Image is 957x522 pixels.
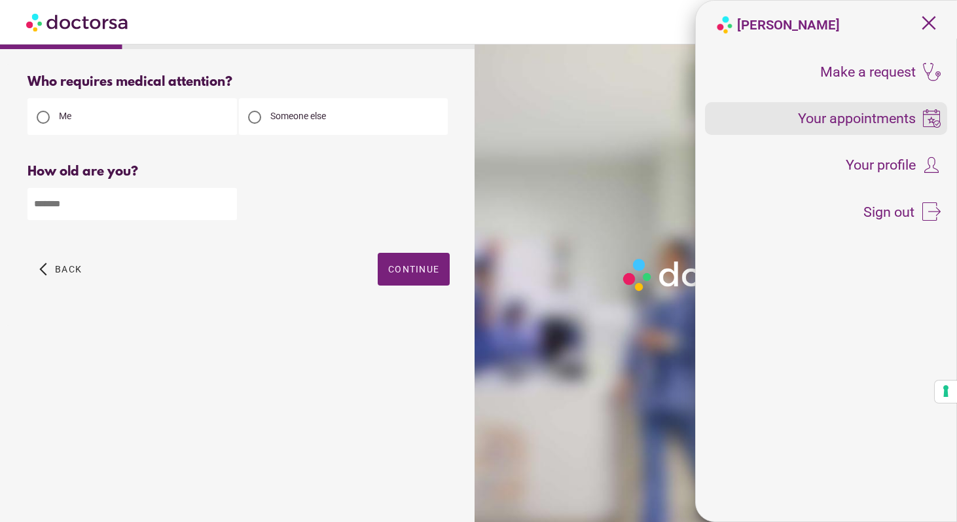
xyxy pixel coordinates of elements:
[618,253,809,296] img: Logo-Doctorsa-trans-White-partial-flat.png
[935,381,957,403] button: Your consent preferences for tracking technologies
[34,253,87,286] button: arrow_back_ios Back
[737,17,840,33] strong: [PERSON_NAME]
[922,109,941,128] img: icons8-booking-100.png
[715,16,734,34] img: logo-doctorsa-baloon.png
[922,63,941,81] img: icons8-stethoscope-100.png
[378,253,450,286] button: Continue
[922,156,941,174] img: icons8-customer-100.png
[388,264,439,274] span: Continue
[59,111,71,121] span: Me
[916,10,941,35] span: close
[27,75,450,90] div: Who requires medical attention?
[270,111,326,121] span: Someone else
[863,205,914,219] span: Sign out
[922,202,941,221] img: icons8-sign-out-50.png
[26,7,130,37] img: Doctorsa.com
[27,164,450,179] div: How old are you?
[798,111,916,126] span: Your appointments
[846,158,916,172] span: Your profile
[55,264,82,274] span: Back
[820,65,916,79] span: Make a request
